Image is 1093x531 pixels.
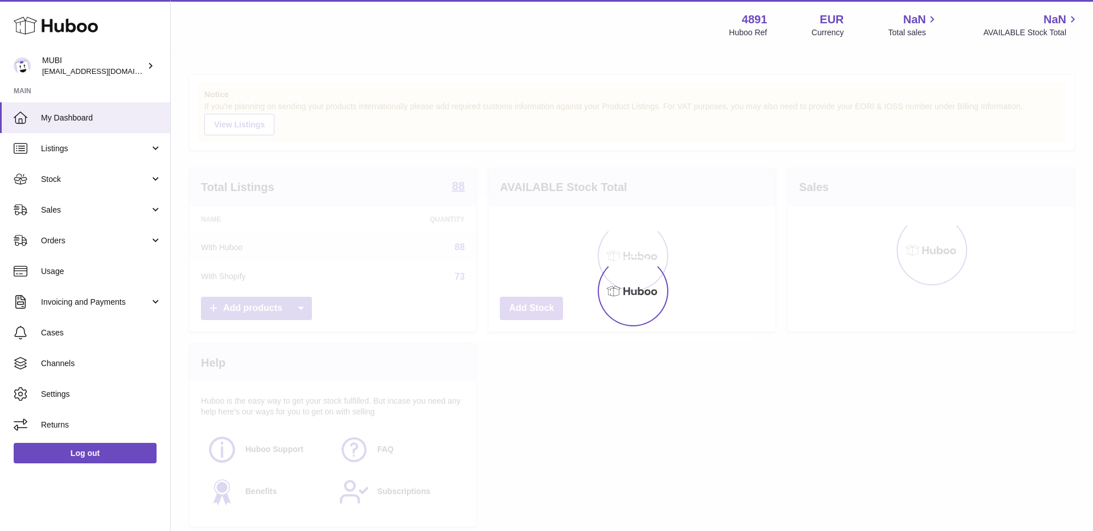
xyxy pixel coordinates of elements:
a: Log out [14,443,157,463]
strong: 4891 [742,12,767,27]
span: Orders [41,235,150,246]
strong: EUR [820,12,844,27]
span: Returns [41,420,162,430]
span: Listings [41,143,150,154]
div: Currency [812,27,844,38]
a: NaN Total sales [888,12,939,38]
a: NaN AVAILABLE Stock Total [983,12,1079,38]
span: Usage [41,266,162,277]
span: My Dashboard [41,113,162,123]
div: MUBI [42,55,145,77]
span: Sales [41,205,150,215]
span: NaN [903,12,926,27]
span: Total sales [888,27,939,38]
span: AVAILABLE Stock Total [983,27,1079,38]
span: NaN [1043,12,1066,27]
span: Cases [41,327,162,338]
span: Stock [41,174,150,185]
span: Invoicing and Payments [41,297,150,308]
img: shop@mubi.com [14,57,31,74]
span: [EMAIL_ADDRESS][DOMAIN_NAME] [42,67,167,76]
span: Channels [41,358,162,369]
div: Huboo Ref [729,27,767,38]
span: Settings [41,389,162,400]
